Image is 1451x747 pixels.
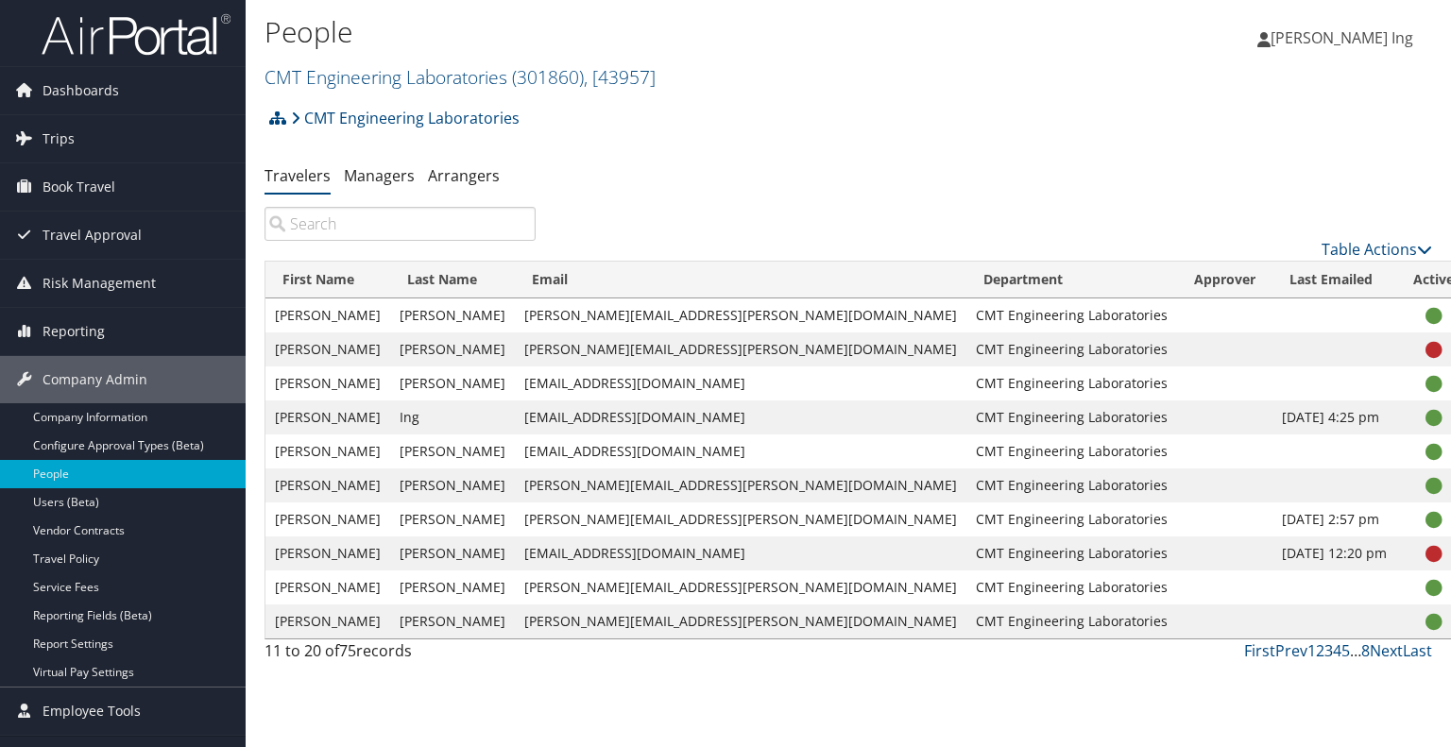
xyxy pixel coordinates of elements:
span: Company Admin [43,356,147,403]
td: [PERSON_NAME] [390,604,515,638]
td: [PERSON_NAME] [265,298,390,332]
a: 3 [1324,640,1333,661]
span: Dashboards [43,67,119,114]
th: Department: activate to sort column ascending [966,262,1177,298]
td: [PERSON_NAME] [265,468,390,502]
td: [DATE] 12:20 pm [1272,536,1396,570]
span: , [ 43957 ] [584,64,656,90]
td: [PERSON_NAME][EMAIL_ADDRESS][PERSON_NAME][DOMAIN_NAME] [515,570,966,604]
td: [PERSON_NAME] [390,434,515,468]
td: [PERSON_NAME] [265,332,390,366]
td: [PERSON_NAME][EMAIL_ADDRESS][PERSON_NAME][DOMAIN_NAME] [515,502,966,536]
td: [PERSON_NAME] [390,332,515,366]
span: ( 301860 ) [512,64,584,90]
td: CMT Engineering Laboratories [966,298,1177,332]
div: 11 to 20 of records [265,639,536,671]
td: [PERSON_NAME] [265,570,390,604]
td: [EMAIL_ADDRESS][DOMAIN_NAME] [515,366,966,400]
td: [PERSON_NAME] [265,536,390,570]
td: CMT Engineering Laboratories [966,434,1177,468]
span: Reporting [43,308,105,355]
td: [PERSON_NAME][EMAIL_ADDRESS][PERSON_NAME][DOMAIN_NAME] [515,604,966,638]
span: 75 [339,640,356,661]
span: Employee Tools [43,688,141,735]
th: Last Emailed: activate to sort column ascending [1272,262,1396,298]
h1: People [265,12,1043,52]
td: [PERSON_NAME] [390,298,515,332]
a: [PERSON_NAME] Ing [1257,9,1432,66]
td: [PERSON_NAME] [390,468,515,502]
td: CMT Engineering Laboratories [966,604,1177,638]
a: Next [1370,640,1403,661]
a: CMT Engineering Laboratories [265,64,656,90]
td: CMT Engineering Laboratories [966,502,1177,536]
td: [PERSON_NAME] [390,570,515,604]
td: [PERSON_NAME] [265,604,390,638]
a: First [1244,640,1275,661]
th: Last Name: activate to sort column ascending [390,262,515,298]
a: 8 [1361,640,1370,661]
span: Risk Management [43,260,156,307]
td: [EMAIL_ADDRESS][DOMAIN_NAME] [515,434,966,468]
a: Arrangers [428,165,500,186]
a: Table Actions [1322,239,1432,260]
a: 5 [1341,640,1350,661]
td: Ing [390,400,515,434]
span: Book Travel [43,163,115,211]
td: [PERSON_NAME] [265,502,390,536]
a: 4 [1333,640,1341,661]
a: Managers [344,165,415,186]
th: First Name: activate to sort column descending [265,262,390,298]
th: Approver [1177,262,1272,298]
td: [PERSON_NAME][EMAIL_ADDRESS][PERSON_NAME][DOMAIN_NAME] [515,468,966,502]
span: Trips [43,115,75,162]
td: [DATE] 4:25 pm [1272,400,1396,434]
span: [PERSON_NAME] Ing [1271,27,1413,48]
td: [PERSON_NAME] [390,366,515,400]
a: CMT Engineering Laboratories [291,99,520,137]
a: Last [1403,640,1432,661]
td: [PERSON_NAME] [265,366,390,400]
a: 2 [1316,640,1324,661]
td: [PERSON_NAME] [265,400,390,434]
td: CMT Engineering Laboratories [966,570,1177,604]
a: Travelers [265,165,331,186]
a: Prev [1275,640,1307,661]
img: airportal-logo.png [42,12,230,57]
td: CMT Engineering Laboratories [966,366,1177,400]
td: [EMAIL_ADDRESS][DOMAIN_NAME] [515,400,966,434]
th: Email: activate to sort column ascending [515,262,966,298]
td: CMT Engineering Laboratories [966,400,1177,434]
input: Search [265,207,536,241]
span: Travel Approval [43,212,142,259]
td: [DATE] 2:57 pm [1272,502,1396,536]
td: CMT Engineering Laboratories [966,536,1177,570]
td: [PERSON_NAME] [390,536,515,570]
a: 1 [1307,640,1316,661]
td: [PERSON_NAME][EMAIL_ADDRESS][PERSON_NAME][DOMAIN_NAME] [515,298,966,332]
td: CMT Engineering Laboratories [966,332,1177,366]
td: [PERSON_NAME] [390,502,515,536]
td: [PERSON_NAME] [265,434,390,468]
td: CMT Engineering Laboratories [966,468,1177,502]
td: [EMAIL_ADDRESS][DOMAIN_NAME] [515,536,966,570]
span: … [1350,640,1361,661]
td: [PERSON_NAME][EMAIL_ADDRESS][PERSON_NAME][DOMAIN_NAME] [515,332,966,366]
